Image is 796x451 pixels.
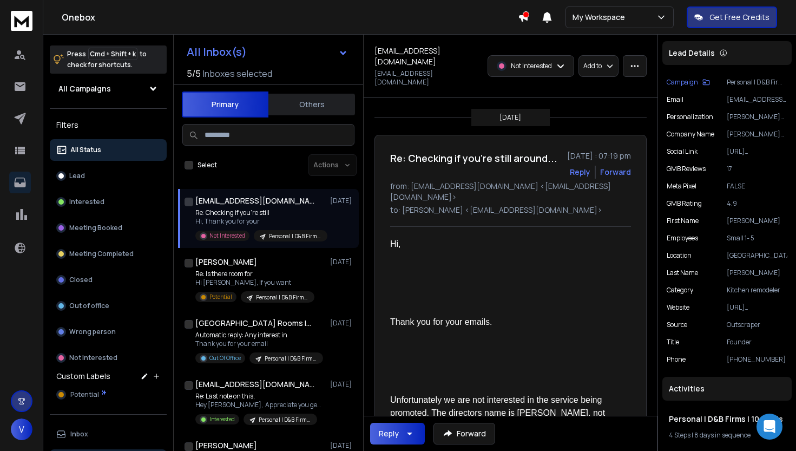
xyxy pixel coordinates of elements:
[50,78,167,100] button: All Campaigns
[11,419,32,440] button: V
[50,269,167,291] button: Closed
[667,234,698,243] p: Employees
[69,302,109,310] p: Out of office
[265,355,317,363] p: Personal | D&B Firms | 10 Leads
[727,217,787,225] p: [PERSON_NAME]
[50,384,167,406] button: Potential
[390,238,622,251] div: Hi,
[330,197,354,205] p: [DATE]
[583,62,602,70] p: Add to
[727,355,787,364] p: [PHONE_NUMBER]
[433,423,495,445] button: Forward
[667,199,702,208] p: GMB Rating
[195,217,325,226] p: Hi, Thank you for your
[727,234,787,243] p: Small 1- 5
[390,205,631,215] p: to: [PERSON_NAME] <[EMAIL_ADDRESS][DOMAIN_NAME]>
[667,113,713,121] p: Personalization
[667,78,698,87] p: Campaign
[330,380,354,389] p: [DATE]
[187,67,201,80] span: 5 / 5
[209,354,241,362] p: Out Of Office
[370,423,425,445] button: Reply
[195,318,314,329] h1: [GEOGRAPHIC_DATA] Rooms Info
[268,93,355,116] button: Others
[667,321,687,329] p: Source
[727,303,787,312] p: [URL][DOMAIN_NAME]
[667,165,706,173] p: GMB Reviews
[727,321,787,329] p: Outscraper
[687,6,777,28] button: Get Free Credits
[69,276,93,284] p: Closed
[195,379,314,390] h1: [EMAIL_ADDRESS][DOMAIN_NAME]
[667,303,689,312] p: website
[390,151,557,166] h1: Re: Checking if you’re still around...
[667,355,686,364] p: Phone
[727,165,787,173] p: 17
[269,232,321,240] p: Personal | D&B Firms | 10 Leads
[67,49,147,70] p: Press to check for shortcuts.
[374,69,481,87] p: [EMAIL_ADDRESS][DOMAIN_NAME]
[50,191,167,213] button: Interested
[187,47,247,57] h1: All Inbox(s)
[11,11,32,31] img: logo
[330,441,354,450] p: [DATE]
[662,377,792,401] div: Activities
[50,117,167,133] h3: Filters
[50,243,167,265] button: Meeting Completed
[195,195,314,206] h1: [EMAIL_ADDRESS][DOMAIN_NAME]
[727,113,787,121] p: [PERSON_NAME] kitchen project
[374,45,481,67] h1: [EMAIL_ADDRESS][DOMAIN_NAME]
[379,428,399,439] div: Reply
[70,390,99,399] span: Potential
[50,217,167,239] button: Meeting Booked
[694,430,751,440] span: 8 days in sequence
[50,165,167,187] button: Lead
[195,278,314,287] p: Hi [PERSON_NAME], If you want
[195,270,314,278] p: Re: Is there room for
[511,62,552,70] p: Not Interested
[567,151,631,161] p: [DATE] : 07:19 pm
[667,130,714,139] p: Company Name
[259,416,311,424] p: Personal | D&B Firms | 10 Leads
[70,146,101,154] p: All Status
[195,339,323,348] p: Thank you for your email
[330,319,354,328] p: [DATE]
[669,431,785,440] div: |
[69,250,134,258] p: Meeting Completed
[62,11,518,24] h1: Onebox
[667,78,710,87] button: Campaign
[195,257,257,267] h1: [PERSON_NAME]
[69,198,104,206] p: Interested
[195,401,325,409] p: Hey [PERSON_NAME], Appreciate you getting back. Yes,
[198,161,217,169] label: Select
[667,147,698,156] p: Social Link
[209,293,232,301] p: Potential
[209,415,235,423] p: Interested
[499,113,521,122] p: [DATE]
[69,354,117,362] p: Not Interested
[88,48,137,60] span: Cmd + Shift + k
[669,430,690,440] span: 4 Steps
[669,48,715,58] p: Lead Details
[600,167,631,178] div: Forward
[178,41,357,63] button: All Inbox(s)
[570,167,590,178] button: Reply
[195,208,325,217] p: Re: Checking if you’re still
[573,12,629,23] p: My Workspace
[667,95,683,104] p: Email
[69,172,85,180] p: Lead
[256,293,308,302] p: Personal | D&B Firms | 10 Leads
[727,286,787,295] p: Kitchen remodeler
[727,269,787,277] p: [PERSON_NAME]
[195,440,257,451] h1: [PERSON_NAME]
[50,423,167,445] button: Inbox
[667,182,696,191] p: Meta Pixel
[727,78,787,87] p: Personal | D&B Firms | 10 Leads
[727,182,787,191] p: FALSE
[727,199,787,208] p: 4.9
[756,414,782,440] div: Open Intercom Messenger
[727,338,787,347] p: Founder
[209,232,245,240] p: Not Interested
